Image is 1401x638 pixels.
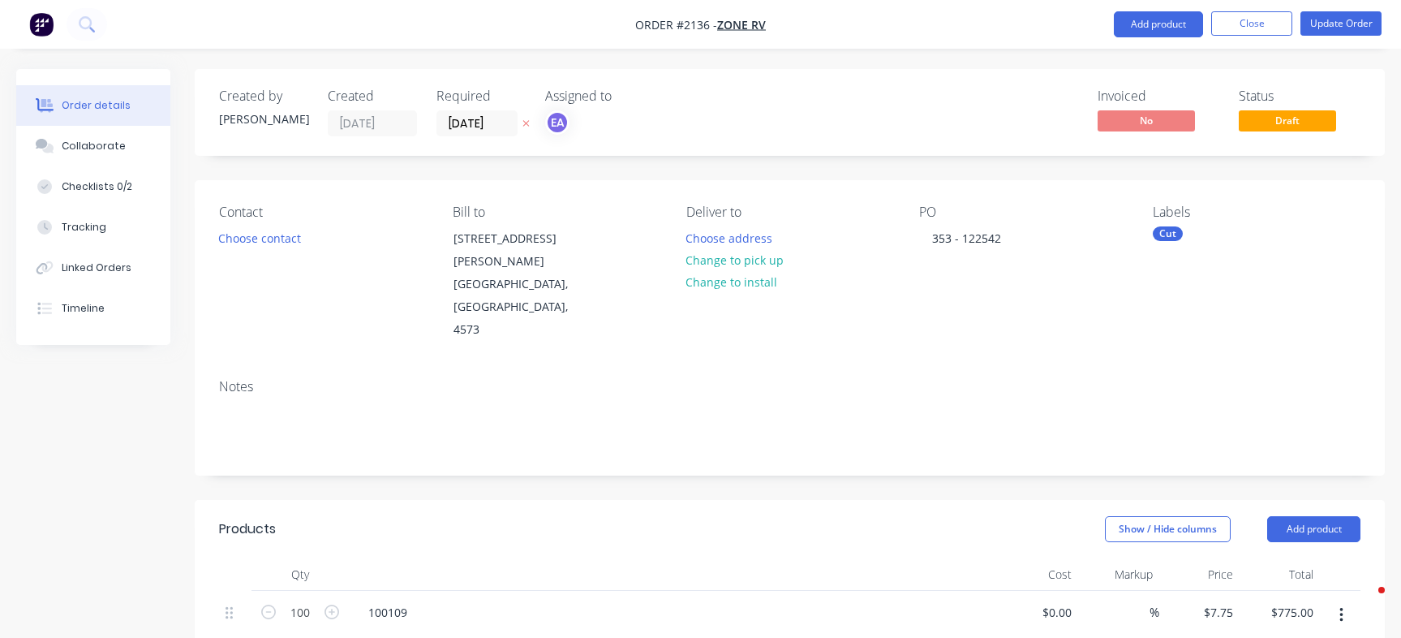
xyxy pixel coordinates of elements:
button: Linked Orders [16,248,170,288]
button: Change to pick up [677,249,792,271]
div: Status [1239,88,1360,104]
button: Show / Hide columns [1105,516,1231,542]
div: Contact [219,205,427,220]
button: Order details [16,85,170,126]
div: Total [1240,558,1320,591]
button: Close [1211,11,1292,36]
div: Assigned to [545,88,707,104]
div: Linked Orders [62,261,131,275]
iframe: Intercom live chat [1346,583,1385,622]
div: Checklists 0/2 [62,179,132,194]
button: Checklists 0/2 [16,166,170,207]
div: Collaborate [62,139,126,153]
span: % [1150,603,1159,622]
div: Products [219,519,276,539]
button: Choose address [677,226,780,248]
button: Choose contact [210,226,310,248]
button: EA [545,110,569,135]
div: 100109 [355,601,420,624]
button: Timeline [16,288,170,329]
div: Timeline [62,301,105,316]
div: Order details [62,98,131,113]
div: Labels [1153,205,1360,220]
div: Tracking [62,220,106,235]
div: Qty [251,558,349,591]
div: Invoiced [1098,88,1219,104]
div: Notes [219,379,1360,394]
a: Zone RV [717,17,766,32]
div: Price [1159,558,1240,591]
div: Markup [1078,558,1158,591]
div: Cut [1153,226,1183,241]
span: Order #2136 - [635,17,717,32]
div: [PERSON_NAME] [219,110,308,127]
button: Update Order [1300,11,1382,36]
button: Collaborate [16,126,170,166]
div: [STREET_ADDRESS][PERSON_NAME] [453,227,588,273]
div: PO [919,205,1127,220]
button: Tracking [16,207,170,248]
div: [STREET_ADDRESS][PERSON_NAME][GEOGRAPHIC_DATA], [GEOGRAPHIC_DATA], 4573 [440,226,602,342]
img: Factory [29,12,54,37]
div: Deliver to [686,205,894,220]
span: No [1098,110,1195,131]
button: Add product [1267,516,1360,542]
div: 353 - 122542 [919,226,1014,250]
button: Change to install [677,271,785,293]
div: [GEOGRAPHIC_DATA], [GEOGRAPHIC_DATA], 4573 [453,273,588,341]
div: Created [328,88,417,104]
button: Add product [1114,11,1203,37]
div: Cost [998,558,1078,591]
div: Required [436,88,526,104]
div: Created by [219,88,308,104]
div: Bill to [453,205,660,220]
span: Draft [1239,110,1336,131]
